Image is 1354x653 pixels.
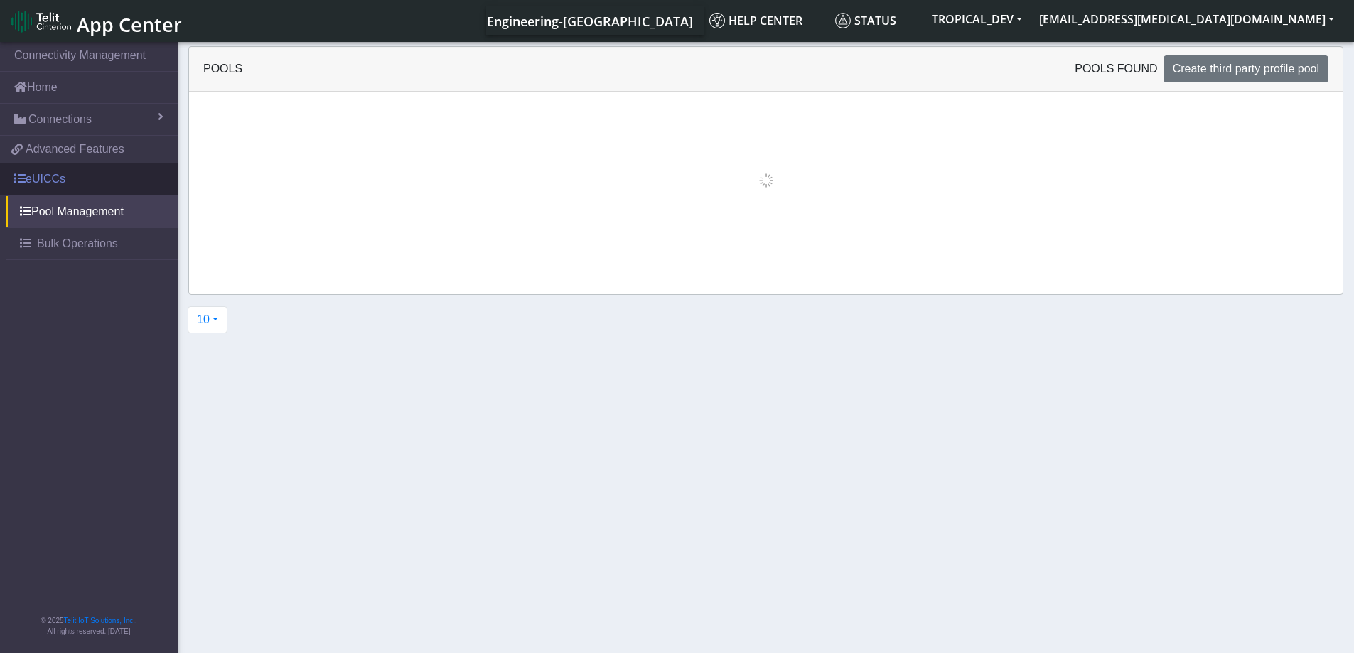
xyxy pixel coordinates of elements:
button: 10 [188,306,227,333]
span: App Center [77,11,182,38]
button: [EMAIL_ADDRESS][MEDICAL_DATA][DOMAIN_NAME] [1031,6,1343,32]
a: Your current platform instance [486,6,692,35]
span: Advanced Features [26,141,124,158]
span: Create third party profile pool [1173,63,1319,75]
span: Connections [28,111,92,128]
a: Help center [704,6,829,35]
button: TROPICAL_DEV [923,6,1031,32]
span: Status [835,13,896,28]
a: Status [829,6,923,35]
img: status.svg [835,13,851,28]
img: loading [759,173,773,188]
a: App Center [11,6,180,36]
a: Bulk Operations [6,228,178,259]
span: Bulk Operations [37,235,118,252]
span: pools found [1075,60,1157,77]
a: Telit IoT Solutions, Inc. [64,617,135,625]
button: Create third party profile pool [1164,55,1328,82]
a: Pool Management [6,196,178,227]
img: logo-telit-cinterion-gw-new.png [11,10,71,33]
span: Help center [709,13,802,28]
span: Engineering-[GEOGRAPHIC_DATA] [487,13,693,30]
div: Pools [193,60,766,77]
img: knowledge.svg [709,13,725,28]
